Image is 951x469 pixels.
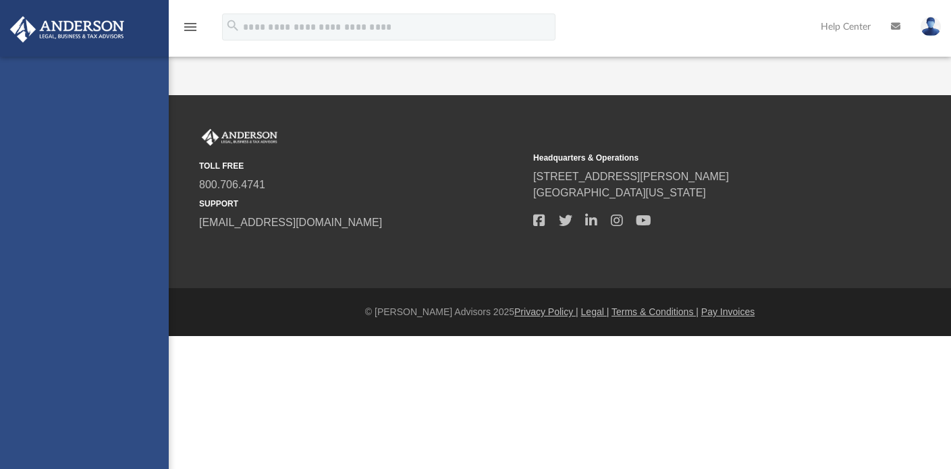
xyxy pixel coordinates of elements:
i: menu [182,19,198,35]
a: [EMAIL_ADDRESS][DOMAIN_NAME] [199,217,382,228]
a: [STREET_ADDRESS][PERSON_NAME] [533,171,729,182]
i: search [225,18,240,33]
a: 800.706.4741 [199,179,265,190]
a: Pay Invoices [701,306,755,317]
img: Anderson Advisors Platinum Portal [6,16,128,43]
a: [GEOGRAPHIC_DATA][US_STATE] [533,187,706,198]
img: User Pic [921,17,941,36]
small: SUPPORT [199,198,524,210]
a: menu [182,26,198,35]
div: © [PERSON_NAME] Advisors 2025 [169,305,951,319]
a: Privacy Policy | [514,306,578,317]
img: Anderson Advisors Platinum Portal [199,129,280,146]
a: Legal | [581,306,609,317]
small: TOLL FREE [199,160,524,172]
small: Headquarters & Operations [533,152,858,164]
a: Terms & Conditions | [612,306,699,317]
